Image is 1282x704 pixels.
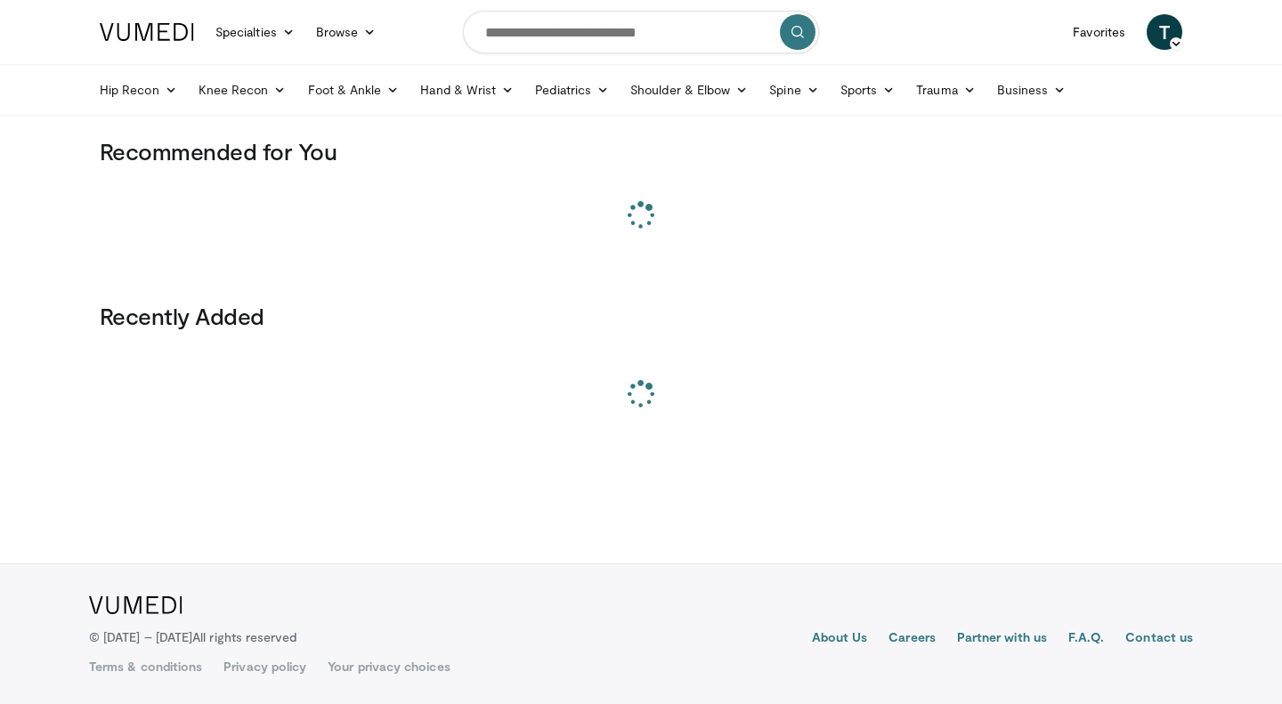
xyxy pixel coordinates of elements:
a: Terms & conditions [89,658,202,676]
h3: Recently Added [100,302,1182,330]
a: T [1147,14,1182,50]
a: F.A.Q. [1068,628,1104,650]
a: Privacy policy [223,658,306,676]
img: VuMedi Logo [89,596,183,614]
a: Spine [759,72,829,108]
a: Favorites [1062,14,1136,50]
a: Your privacy choices [328,658,450,676]
a: Hand & Wrist [410,72,524,108]
p: © [DATE] – [DATE] [89,628,297,646]
a: Careers [888,628,936,650]
input: Search topics, interventions [463,11,819,53]
a: Hip Recon [89,72,188,108]
a: Shoulder & Elbow [620,72,759,108]
a: About Us [812,628,868,650]
a: Foot & Ankle [297,72,410,108]
a: Browse [305,14,387,50]
a: Contact us [1125,628,1193,650]
a: Sports [830,72,906,108]
span: All rights reserved [192,629,296,644]
a: Partner with us [957,628,1047,650]
h3: Recommended for You [100,137,1182,166]
a: Pediatrics [524,72,620,108]
a: Specialties [205,14,305,50]
a: Knee Recon [188,72,297,108]
a: Trauma [905,72,986,108]
a: Business [986,72,1077,108]
img: VuMedi Logo [100,23,194,41]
